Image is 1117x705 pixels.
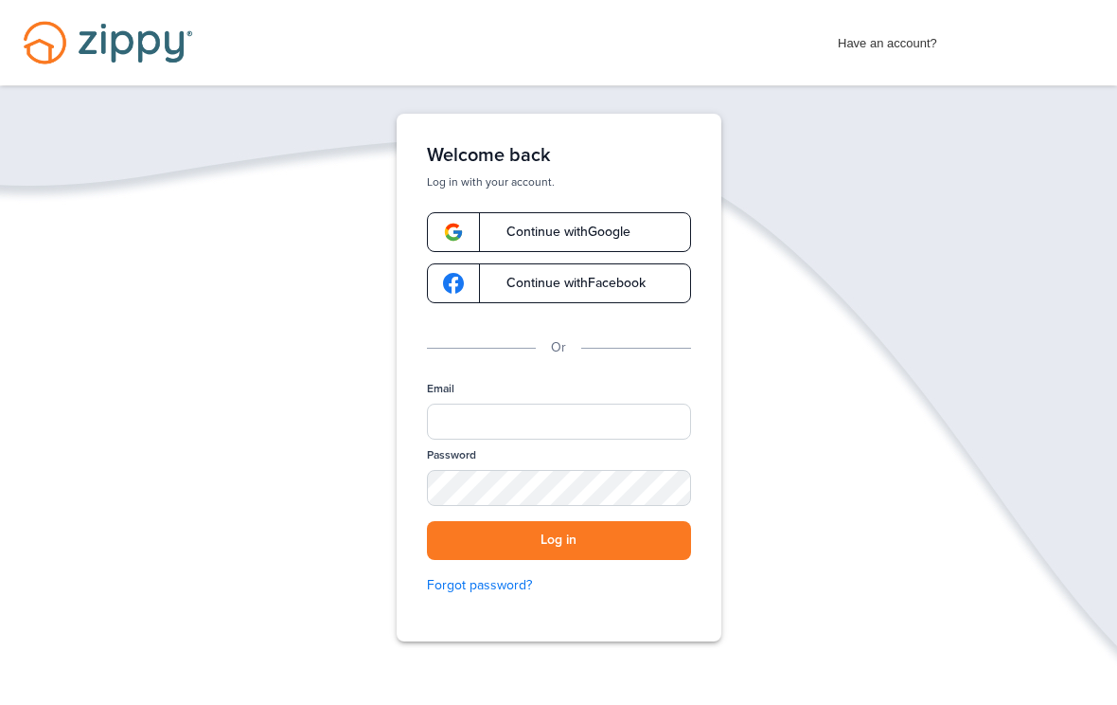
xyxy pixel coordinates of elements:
[443,273,464,294] img: google-logo
[488,226,630,239] span: Continue with Google
[838,24,937,54] span: Have an account?
[427,470,691,506] input: Password
[443,222,464,243] img: google-logo
[551,337,566,358] p: Or
[427,575,691,596] a: Forgot password?
[488,277,646,290] span: Continue with Facebook
[427,174,691,190] p: Log in with your account.
[427,521,691,560] button: Log in
[427,381,454,397] label: Email
[427,447,476,463] label: Password
[427,404,691,440] input: Email
[427,144,691,167] h1: Welcome back
[427,263,691,303] a: google-logoContinue withFacebook
[427,212,691,252] a: google-logoContinue withGoogle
